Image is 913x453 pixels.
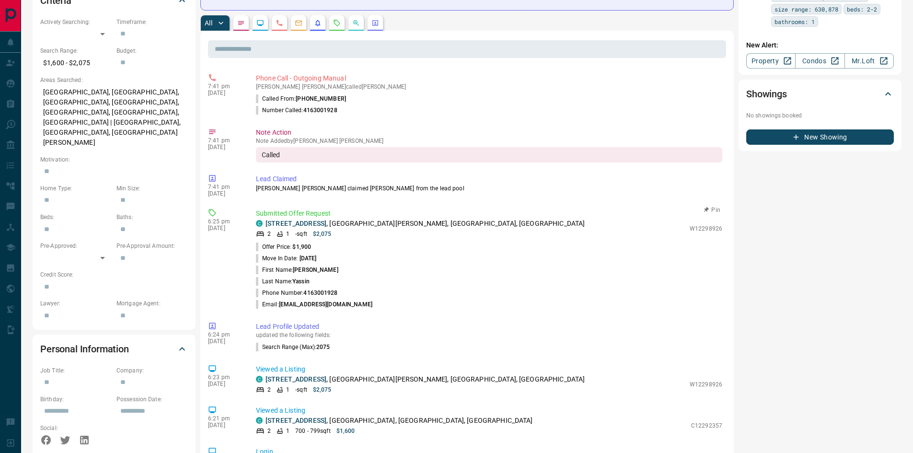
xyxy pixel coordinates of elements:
[116,213,188,221] p: Baths:
[256,417,263,424] div: condos.ca
[208,331,242,338] p: 6:24 pm
[256,376,263,383] div: condos.ca
[746,86,787,102] h2: Showings
[208,190,242,197] p: [DATE]
[256,174,722,184] p: Lead Claimed
[40,184,112,193] p: Home Type:
[266,219,585,229] p: , [GEOGRAPHIC_DATA][PERSON_NAME], [GEOGRAPHIC_DATA], [GEOGRAPHIC_DATA]
[256,220,263,227] div: condos.ca
[256,364,722,374] p: Viewed a Listing
[746,129,894,145] button: New Showing
[256,406,722,416] p: Viewed a Listing
[208,415,242,422] p: 6:21 pm
[208,338,242,345] p: [DATE]
[40,424,112,432] p: Social:
[256,277,310,286] p: Last Name:
[40,299,112,308] p: Lawyer:
[256,138,722,144] p: Note Added by [PERSON_NAME] [PERSON_NAME]
[40,18,112,26] p: Actively Searching:
[352,19,360,27] svg: Opportunities
[208,144,242,151] p: [DATE]
[116,46,188,55] p: Budget:
[844,53,894,69] a: Mr.Loft
[256,73,722,83] p: Phone Call - Outgoing Manual
[40,84,188,151] p: [GEOGRAPHIC_DATA], [GEOGRAPHIC_DATA], [GEOGRAPHIC_DATA], [GEOGRAPHIC_DATA], [GEOGRAPHIC_DATA], [G...
[774,4,838,14] span: size range: 630,878
[237,19,245,27] svg: Notes
[295,230,307,238] p: - sqft
[303,290,337,296] span: 4163001928
[208,83,242,90] p: 7:41 pm
[313,230,332,238] p: $2,075
[266,375,326,383] a: [STREET_ADDRESS]
[40,213,112,221] p: Beds:
[267,230,271,238] p: 2
[267,385,271,394] p: 2
[256,106,337,115] p: Number Called:
[40,46,112,55] p: Search Range:
[303,107,337,114] span: 4163001928
[279,301,372,308] span: [EMAIL_ADDRESS][DOMAIN_NAME]
[795,53,844,69] a: Condos
[774,17,815,26] span: bathrooms: 1
[40,55,112,71] p: $1,600 - $2,075
[256,322,722,332] p: Lead Profile Updated
[256,243,311,251] p: Offer Price:
[256,266,338,274] p: First Name:
[116,395,188,404] p: Possession Date:
[333,19,341,27] svg: Requests
[266,417,326,424] a: [STREET_ADDRESS]
[295,385,307,394] p: - sqft
[746,111,894,120] p: No showings booked
[746,40,894,50] p: New Alert:
[40,337,188,360] div: Personal Information
[208,218,242,225] p: 6:25 pm
[205,20,212,26] p: All
[256,83,722,90] p: [PERSON_NAME] [PERSON_NAME] called [PERSON_NAME]
[40,341,129,357] h2: Personal Information
[286,385,289,394] p: 1
[847,4,877,14] span: beds: 2-2
[256,209,722,219] p: Submitted Offer Request
[256,289,338,297] p: Phone Number:
[286,230,289,238] p: 1
[40,242,112,250] p: Pre-Approved:
[208,225,242,232] p: [DATE]
[256,147,722,163] div: Called
[208,374,242,381] p: 6:23 pm
[40,366,112,375] p: Job Title:
[256,300,372,309] p: Email:
[296,95,346,102] span: [PHONE_NUMBER]
[256,332,722,338] p: updated the following fields:
[266,220,326,227] a: [STREET_ADDRESS]
[116,184,188,193] p: Min Size:
[208,184,242,190] p: 7:41 pm
[256,254,316,263] p: Move In Date:
[336,427,355,435] p: $1,600
[40,155,188,164] p: Motivation:
[266,374,585,384] p: , [GEOGRAPHIC_DATA][PERSON_NAME], [GEOGRAPHIC_DATA], [GEOGRAPHIC_DATA]
[300,255,317,262] span: [DATE]
[208,90,242,96] p: [DATE]
[116,366,188,375] p: Company:
[691,421,722,430] p: C12292357
[256,94,346,103] p: Called From:
[256,184,722,193] p: [PERSON_NAME] [PERSON_NAME] claimed [PERSON_NAME] from the lead pool
[316,344,330,350] span: 2075
[256,343,330,351] p: Search Range (Max) :
[116,299,188,308] p: Mortgage Agent:
[256,128,722,138] p: Note Action
[746,53,796,69] a: Property
[40,76,188,84] p: Areas Searched:
[256,19,264,27] svg: Lead Browsing Activity
[292,244,311,250] span: $1,900
[116,18,188,26] p: Timeframe:
[208,137,242,144] p: 7:41 pm
[116,242,188,250] p: Pre-Approval Amount:
[40,395,112,404] p: Birthday:
[208,381,242,387] p: [DATE]
[293,267,338,273] span: [PERSON_NAME]
[371,19,379,27] svg: Agent Actions
[286,427,289,435] p: 1
[314,19,322,27] svg: Listing Alerts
